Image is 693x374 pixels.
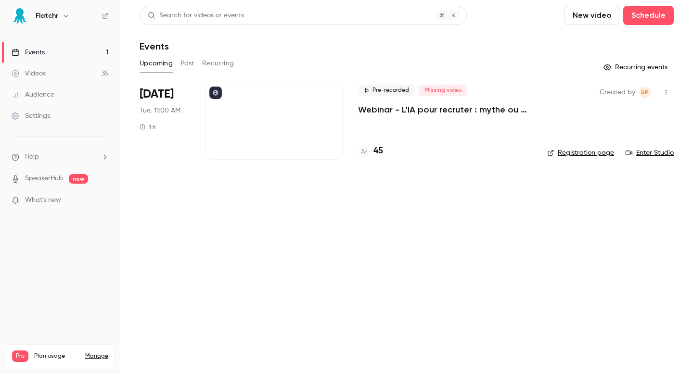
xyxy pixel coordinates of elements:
a: 45 [358,145,383,158]
a: Manage [85,352,108,360]
span: [DATE] [140,87,174,102]
a: Webinar - L'IA pour recruter : mythe ou réalité ? [358,104,532,115]
iframe: Noticeable Trigger [97,196,109,205]
button: Recurring [202,56,234,71]
a: Registration page [547,148,614,158]
img: Flatchr [12,8,27,24]
span: Plan usage [34,352,79,360]
h6: Flatchr [36,11,58,21]
span: Sylvain Paulet [639,87,651,98]
div: Videos [12,69,46,78]
span: Help [25,152,39,162]
button: Past [180,56,194,71]
span: new [69,174,88,184]
span: Tue, 11:00 AM [140,106,180,115]
div: Events [12,48,45,57]
h1: Events [140,40,169,52]
span: SP [641,87,649,98]
div: Search for videos or events [148,11,244,21]
div: Settings [12,111,50,121]
h4: 45 [373,145,383,158]
a: SpeakerHub [25,174,63,184]
div: Audience [12,90,54,100]
span: Pro [12,350,28,362]
button: Recurring events [599,60,674,75]
span: Missing video [419,85,467,96]
button: Schedule [623,6,674,25]
button: New video [565,6,619,25]
button: Upcoming [140,56,173,71]
div: 1 h [140,123,156,131]
span: What's new [25,195,61,205]
div: Sep 23 Tue, 11:00 AM (Europe/Paris) [140,83,190,160]
a: Enter Studio [626,148,674,158]
span: Pre-recorded [358,85,415,96]
li: help-dropdown-opener [12,152,109,162]
span: Created by [600,87,635,98]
